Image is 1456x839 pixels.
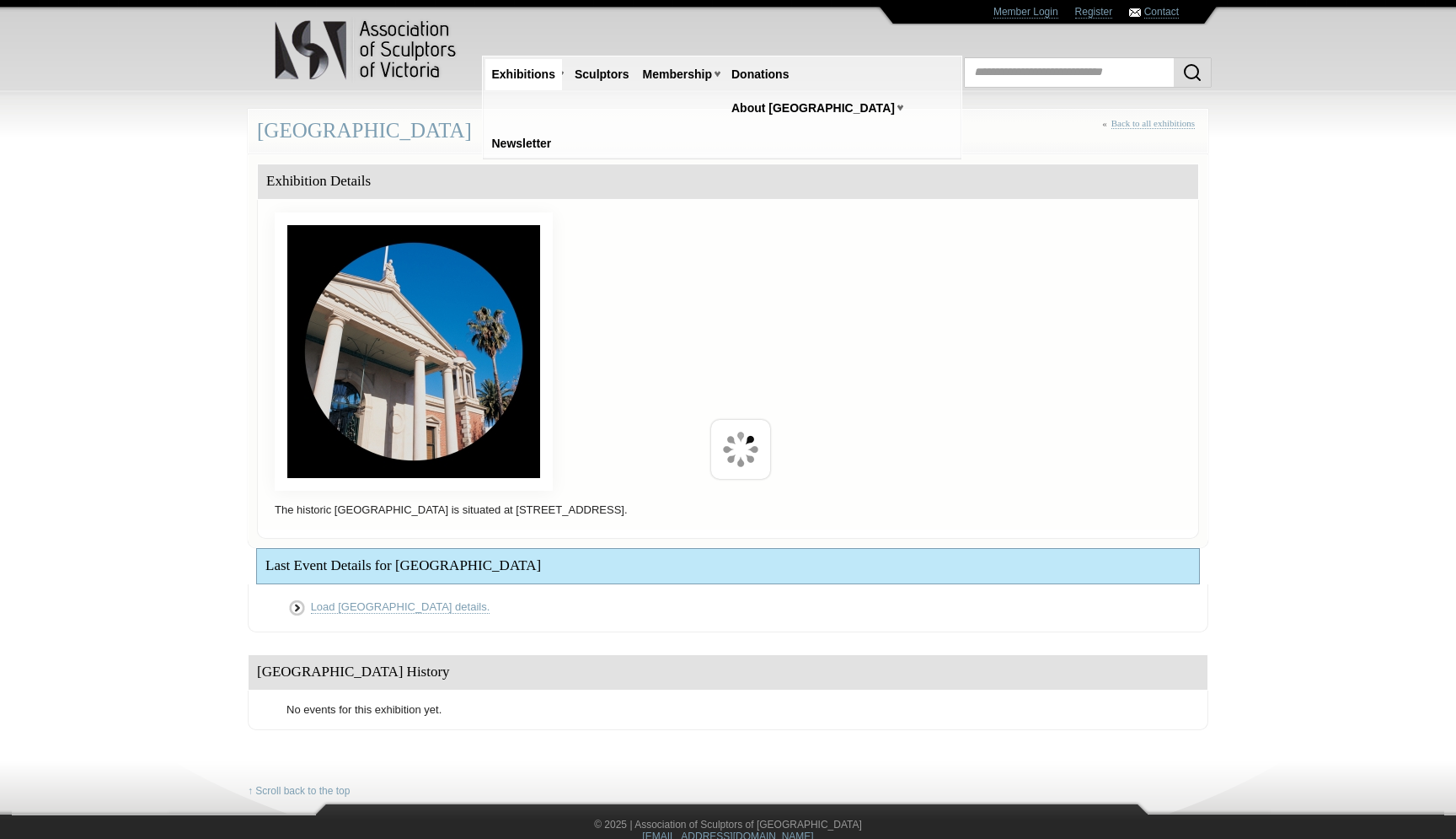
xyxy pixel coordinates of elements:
a: Newsletter [485,128,559,159]
a: Contact [1144,6,1179,19]
div: « [1102,118,1199,148]
div: Last Event Details for [GEOGRAPHIC_DATA] [257,549,1199,584]
div: Exhibition Details [258,164,1198,199]
a: Exhibitions [485,59,562,90]
div: [GEOGRAPHIC_DATA] [248,109,1208,153]
a: Register [1075,6,1113,19]
a: Membership [636,59,719,90]
a: Back to all exhibitions [1111,118,1195,129]
img: logo.png [274,17,459,83]
img: View 2025 Castlemaine Market Building [286,597,308,619]
a: Load [GEOGRAPHIC_DATA] details. [311,600,490,614]
a: About [GEOGRAPHIC_DATA] [725,93,902,124]
div: [GEOGRAPHIC_DATA] History [249,655,1207,690]
a: ↑ Scroll back to the top [248,785,350,798]
li: No events for this exhibition yet. [282,699,1174,721]
a: Sculptors [568,59,636,90]
img: Contact ASV [1129,8,1141,17]
img: Search [1182,62,1202,83]
p: The historic [GEOGRAPHIC_DATA] is situated at [STREET_ADDRESS]. [266,499,1190,521]
a: Member Login [993,6,1058,19]
a: Donations [725,59,795,90]
img: 1f9921ebd032d2190de78bf04164c3def21ce01a.jpg [275,212,553,491]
